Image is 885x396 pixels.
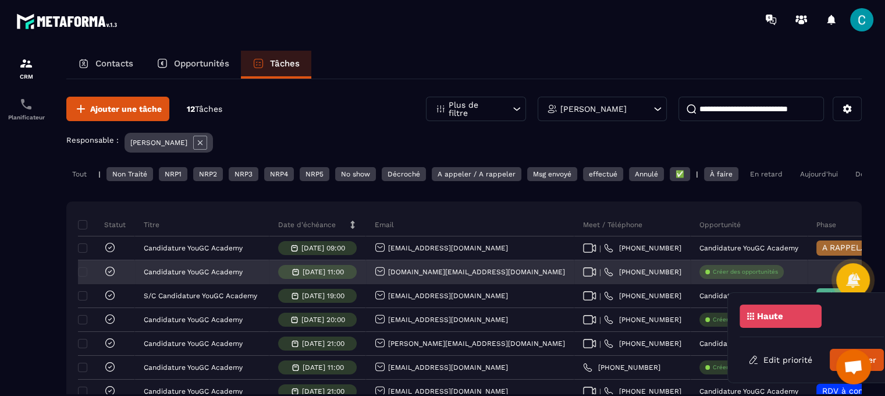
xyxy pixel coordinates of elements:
a: [PHONE_NUMBER] [604,267,681,277]
p: Créer des opportunités [713,363,778,372]
div: Ouvrir le chat [836,349,871,384]
p: CRM [3,73,49,80]
div: NRP4 [264,167,294,181]
p: Statut [81,220,126,229]
a: [PHONE_NUMBER] [604,339,681,348]
img: logo [16,10,121,32]
div: Aujourd'hui [794,167,844,181]
span: | [599,387,601,396]
span: Tâches [195,104,222,114]
p: [PERSON_NAME] [560,105,627,113]
p: Meet / Téléphone [583,220,642,229]
div: Décroché [382,167,426,181]
button: Appliquer [830,349,884,371]
div: NRP3 [229,167,258,181]
p: [DATE] 20:00 [301,316,345,324]
p: [DATE] 11:00 [303,268,344,276]
p: Candidature YouGC Academy [699,387,798,395]
div: NRP2 [193,167,223,181]
p: | [696,170,698,178]
p: Candidature YouGC Academy [144,268,243,276]
div: NRP5 [300,167,329,181]
p: [DATE] 19:00 [302,292,344,300]
p: Créer des opportunités [713,268,778,276]
p: Phase [816,220,836,229]
a: Tâches [241,51,311,79]
p: [DATE] 21:00 [302,387,344,395]
div: A appeler / A rappeler [432,167,521,181]
div: NRP1 [159,167,187,181]
a: Opportunités [145,51,241,79]
span: Ajouter une tâche [90,103,162,115]
a: [PHONE_NUMBER] [583,363,660,372]
a: formationformationCRM [3,48,49,89]
p: Date d’échéance [278,220,336,229]
div: À faire [704,167,738,181]
p: 12 [187,104,222,115]
div: En retard [744,167,788,181]
img: formation [19,56,33,70]
p: Candidature YouGC Academy [144,244,243,252]
div: ✅ [670,167,690,181]
a: [PHONE_NUMBER] [604,387,681,396]
span: | [599,244,601,253]
span: | [599,316,601,324]
p: Candidature YouGC Academy [144,363,243,372]
span: | [599,340,601,348]
p: Opportunités [174,58,229,69]
div: No show [335,167,376,181]
span: | [599,268,601,277]
p: Candidature YouGC Academy [144,340,243,348]
p: Titre [144,220,159,229]
p: Tâches [270,58,300,69]
p: S/C Candidature YouGC Academy [144,292,257,300]
p: Planificateur [3,114,49,121]
a: [PHONE_NUMBER] [604,291,681,300]
a: [PHONE_NUMBER] [604,315,681,324]
p: Créer des opportunités [713,316,778,324]
p: Candidature YouGC Academy [699,292,798,300]
p: [DATE] 11:00 [303,363,344,372]
p: Candidature YouGC Academy [144,316,243,324]
p: | [98,170,101,178]
p: Email [375,220,394,229]
p: Plus de filtre [449,101,500,117]
p: Haute [757,312,783,320]
p: Candidature YouGC Academy [144,387,243,395]
div: Non Traité [106,167,153,181]
p: Opportunité [699,220,741,229]
button: Ajouter une tâche [66,97,169,121]
button: Edit priorité [740,349,821,370]
div: Annulé [629,167,664,181]
p: [DATE] 09:00 [301,244,345,252]
p: Candidature YouGC Academy [699,340,798,348]
a: Contacts [66,51,145,79]
div: Tout [66,167,93,181]
p: [PERSON_NAME] [130,139,187,147]
div: Msg envoyé [527,167,577,181]
p: Responsable : [66,136,119,144]
span: | [599,292,601,300]
img: scheduler [19,97,33,111]
p: [DATE] 21:00 [302,340,344,348]
a: schedulerschedulerPlanificateur [3,89,49,129]
a: [PHONE_NUMBER] [604,243,681,253]
p: Contacts [95,58,133,69]
div: effectué [583,167,623,181]
p: Candidature YouGC Academy [699,244,798,252]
